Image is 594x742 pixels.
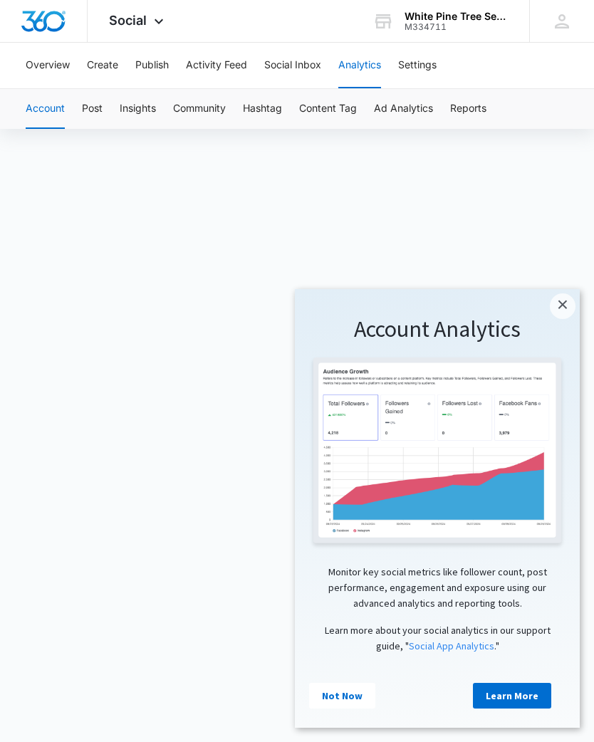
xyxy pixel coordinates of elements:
button: Community [173,89,226,129]
button: Account [26,89,65,129]
button: Publish [135,43,169,88]
h1: Account Analytics [14,26,271,56]
button: Reports [450,89,486,129]
button: Create [87,43,118,88]
span: Social [109,13,147,28]
p: Monitor key social metrics like follower count, post performance, engagement and exposure using o... [14,275,271,323]
a: Social App Analytics [114,350,199,363]
div: account name [405,11,509,22]
a: Close modal [255,4,281,30]
a: Learn More [178,394,256,419]
button: Content Tag [299,89,357,129]
button: Social Inbox [264,43,321,88]
button: Ad Analytics [374,89,433,129]
button: Activity Feed [186,43,247,88]
p: Learn more about your social analytics in our support guide, " ." [14,333,271,365]
button: Insights [120,89,156,129]
div: account id [405,22,509,32]
a: Not Now [14,394,80,419]
button: Overview [26,43,70,88]
button: Settings [398,43,437,88]
button: Hashtag [243,89,282,129]
button: Analytics [338,43,381,88]
button: Post [82,89,103,129]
